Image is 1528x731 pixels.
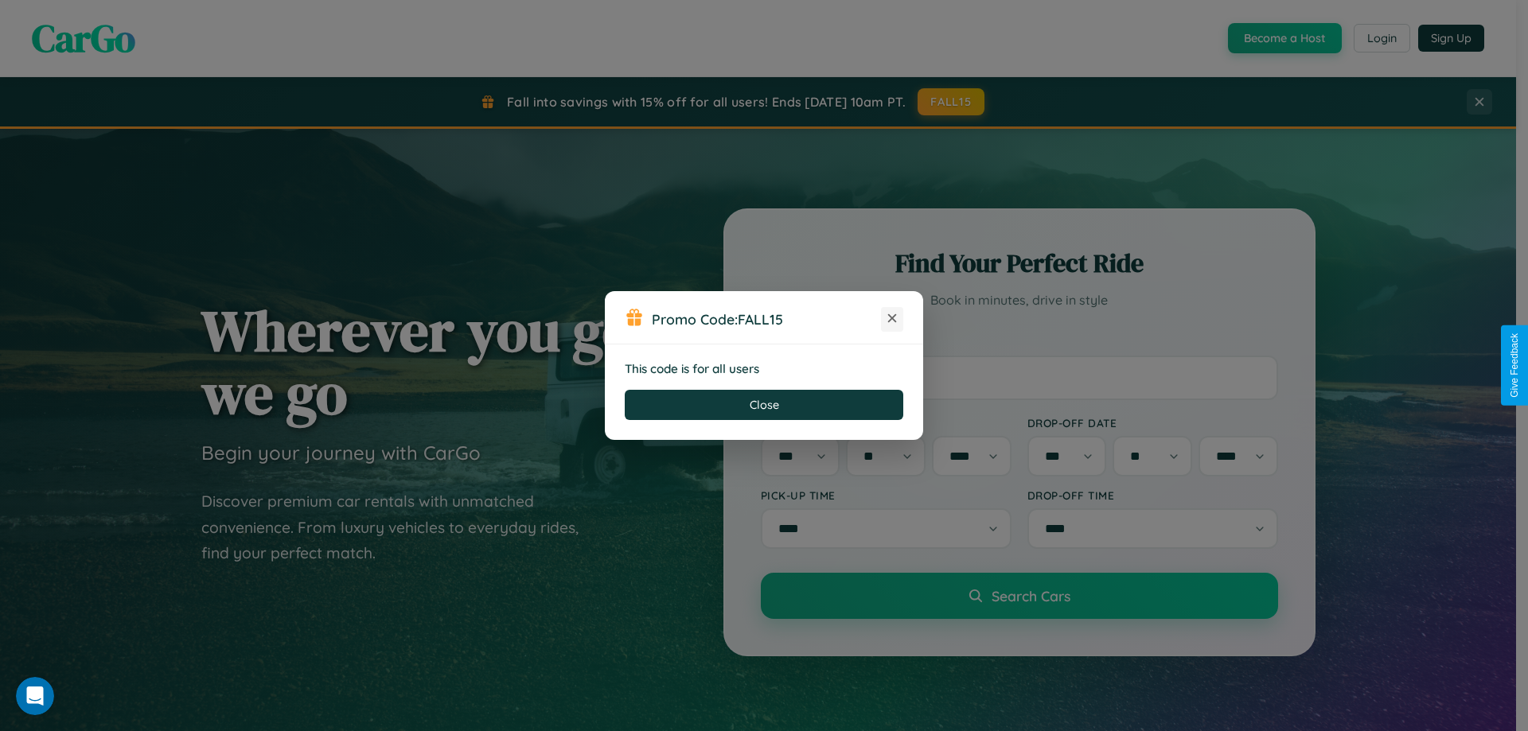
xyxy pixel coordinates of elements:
strong: This code is for all users [625,361,759,376]
div: Give Feedback [1509,333,1520,398]
b: FALL15 [738,310,783,328]
iframe: Intercom live chat [16,677,54,715]
h3: Promo Code: [652,310,881,328]
button: Close [625,390,903,420]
